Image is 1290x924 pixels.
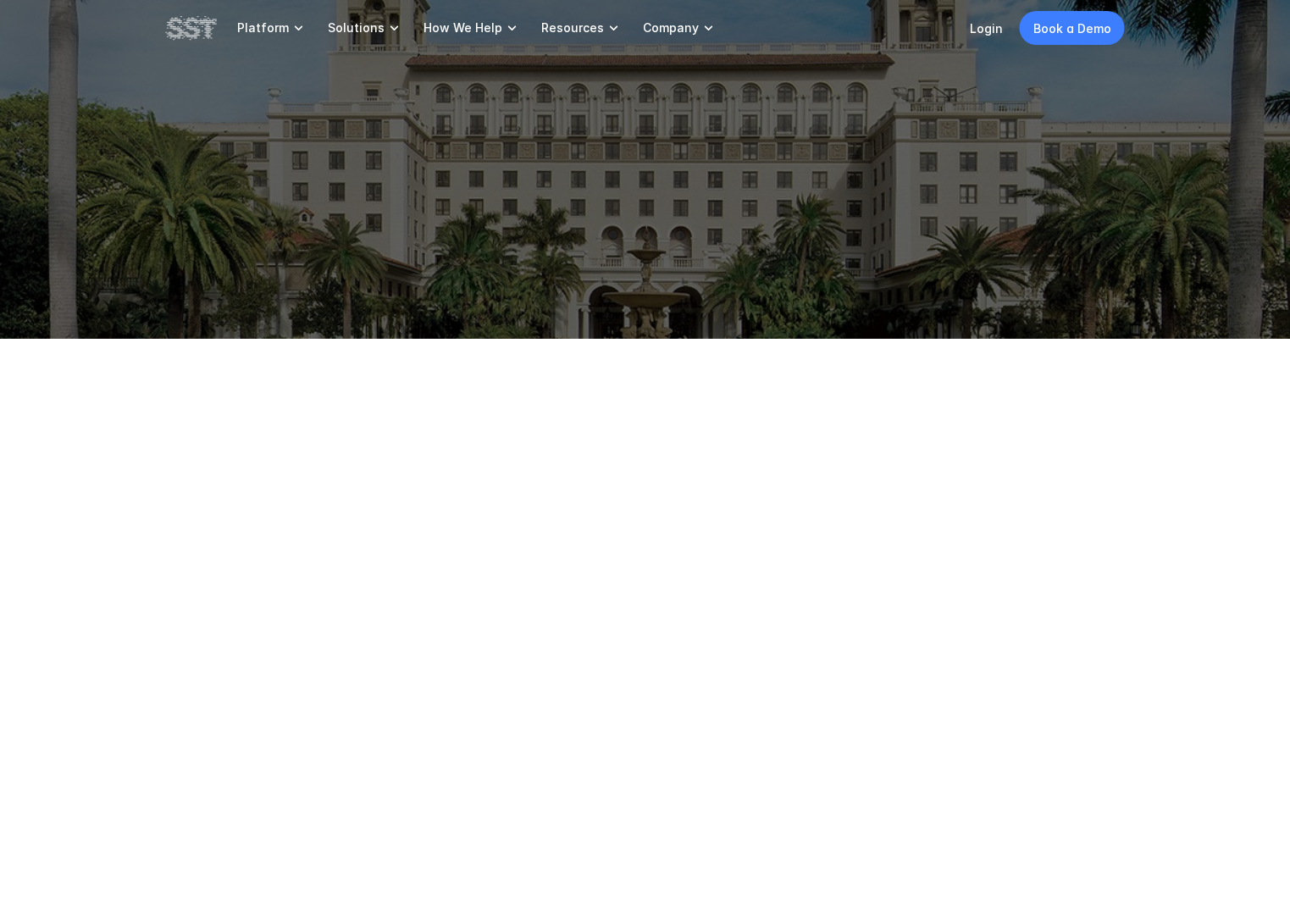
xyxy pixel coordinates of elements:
[328,20,385,36] p: Solutions
[424,20,502,36] p: How We Help
[643,20,699,36] p: Company
[541,20,604,36] p: Resources
[166,14,217,42] img: SST logo
[1020,11,1125,45] a: Book a Demo
[1033,19,1111,37] p: Book a Demo
[237,20,289,36] p: Platform
[970,21,1003,36] a: Login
